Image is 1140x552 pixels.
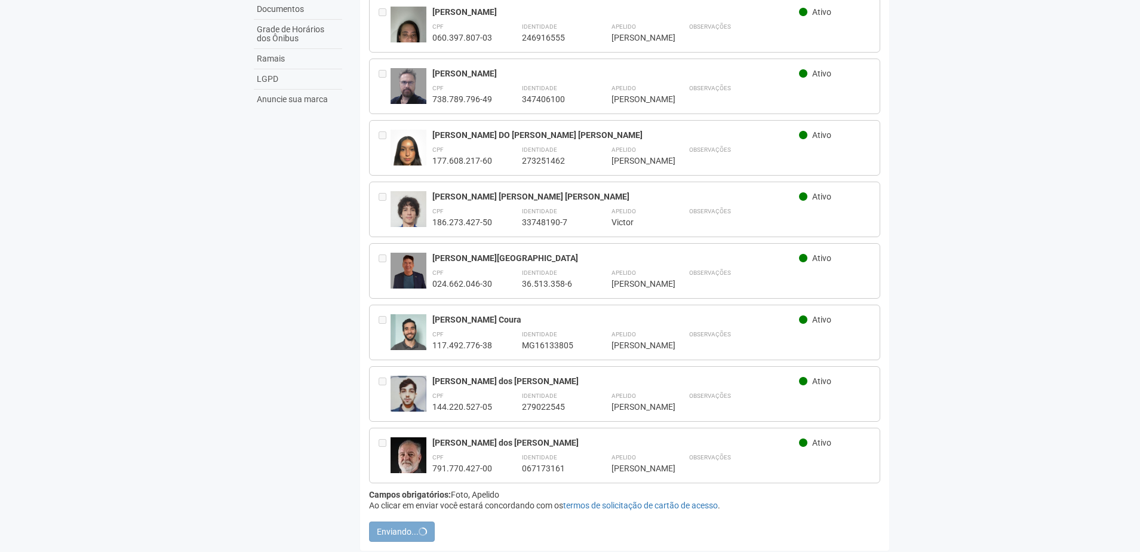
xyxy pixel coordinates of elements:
a: LGPD [254,69,342,90]
strong: Apelido [612,146,636,153]
img: user.jpg [391,314,426,361]
strong: Identidade [522,146,557,153]
strong: Identidade [522,454,557,461]
strong: Identidade [522,23,557,30]
strong: CPF [432,23,444,30]
div: [PERSON_NAME][GEOGRAPHIC_DATA] [432,253,800,263]
div: Entre em contato com a Aministração para solicitar o cancelamento ou 2a via [379,130,391,166]
div: 177.608.217-60 [432,155,492,166]
strong: Identidade [522,85,557,91]
div: 144.220.527-05 [432,401,492,412]
strong: CPF [432,269,444,276]
strong: Apelido [612,208,636,214]
div: Entre em contato com a Aministração para solicitar o cancelamento ou 2a via [379,376,391,412]
div: 738.789.796-49 [432,94,492,105]
div: [PERSON_NAME] [612,401,659,412]
strong: Observações [689,454,731,461]
strong: CPF [432,454,444,461]
img: user.jpg [391,376,426,415]
span: Ativo [812,192,831,201]
strong: Apelido [612,392,636,399]
strong: Observações [689,208,731,214]
strong: Identidade [522,331,557,338]
img: user.jpg [391,68,426,110]
div: [PERSON_NAME] [612,463,659,474]
div: 024.662.046-30 [432,278,492,289]
div: [PERSON_NAME] [432,7,800,17]
strong: Apelido [612,331,636,338]
strong: Observações [689,269,731,276]
div: [PERSON_NAME] dos [PERSON_NAME] [432,437,800,448]
span: Ativo [812,130,831,140]
strong: Apelido [612,269,636,276]
a: Grade de Horários dos Ônibus [254,20,342,49]
strong: Campos obrigatórios: [369,490,451,499]
div: [PERSON_NAME] [432,68,800,79]
a: Ramais [254,49,342,69]
span: Ativo [812,376,831,386]
strong: Identidade [522,392,557,399]
div: Entre em contato com a Aministração para solicitar o cancelamento ou 2a via [379,314,391,351]
strong: Observações [689,146,731,153]
strong: CPF [432,85,444,91]
div: 186.273.427-50 [432,217,492,228]
div: [PERSON_NAME] [612,340,659,351]
span: Ativo [812,438,831,447]
div: 33748190-7 [522,217,582,228]
strong: Identidade [522,269,557,276]
div: Entre em contato com a Aministração para solicitar o cancelamento ou 2a via [379,437,391,474]
div: [PERSON_NAME] [612,32,659,43]
strong: Apelido [612,23,636,30]
strong: CPF [432,392,444,399]
strong: Apelido [612,454,636,461]
strong: Apelido [612,85,636,91]
div: Entre em contato com a Aministração para solicitar o cancelamento ou 2a via [379,253,391,289]
img: user.jpg [391,437,426,477]
strong: Identidade [522,208,557,214]
div: [PERSON_NAME] [612,94,659,105]
strong: CPF [432,146,444,153]
strong: Observações [689,23,731,30]
div: [PERSON_NAME] [612,155,659,166]
div: Entre em contato com a Aministração para solicitar o cancelamento ou 2a via [379,191,391,228]
div: Entre em contato com a Aministração para solicitar o cancelamento ou 2a via [379,7,391,43]
div: 273251462 [522,155,582,166]
div: 791.770.427-00 [432,463,492,474]
a: Anuncie sua marca [254,90,342,109]
div: 060.397.807-03 [432,32,492,43]
div: Foto, Apelido [369,489,881,500]
span: Ativo [812,315,831,324]
div: Entre em contato com a Aministração para solicitar o cancelamento ou 2a via [379,68,391,105]
img: user.jpg [391,253,426,300]
div: Victor [612,217,659,228]
span: Ativo [812,7,831,17]
div: MG16133805 [522,340,582,351]
img: user.jpg [391,191,426,241]
div: [PERSON_NAME] Coura [432,314,800,325]
div: [PERSON_NAME] DO [PERSON_NAME] [PERSON_NAME] [432,130,800,140]
div: 067173161 [522,463,582,474]
strong: CPF [432,331,444,338]
div: 347406100 [522,94,582,105]
img: user.jpg [391,130,426,177]
div: 246916555 [522,32,582,43]
div: 36.513.358-6 [522,278,582,289]
span: Ativo [812,253,831,263]
strong: Observações [689,85,731,91]
a: termos de solicitação de cartão de acesso [563,501,718,510]
span: Ativo [812,69,831,78]
div: [PERSON_NAME] [PERSON_NAME] [PERSON_NAME] [432,191,800,202]
strong: Observações [689,392,731,399]
div: 117.492.776-38 [432,340,492,351]
div: [PERSON_NAME] dos [PERSON_NAME] [432,376,800,387]
img: user.jpg [391,7,426,70]
div: Ao clicar em enviar você estará concordando com os . [369,500,881,511]
div: [PERSON_NAME] [612,278,659,289]
div: 279022545 [522,401,582,412]
strong: CPF [432,208,444,214]
strong: Observações [689,331,731,338]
